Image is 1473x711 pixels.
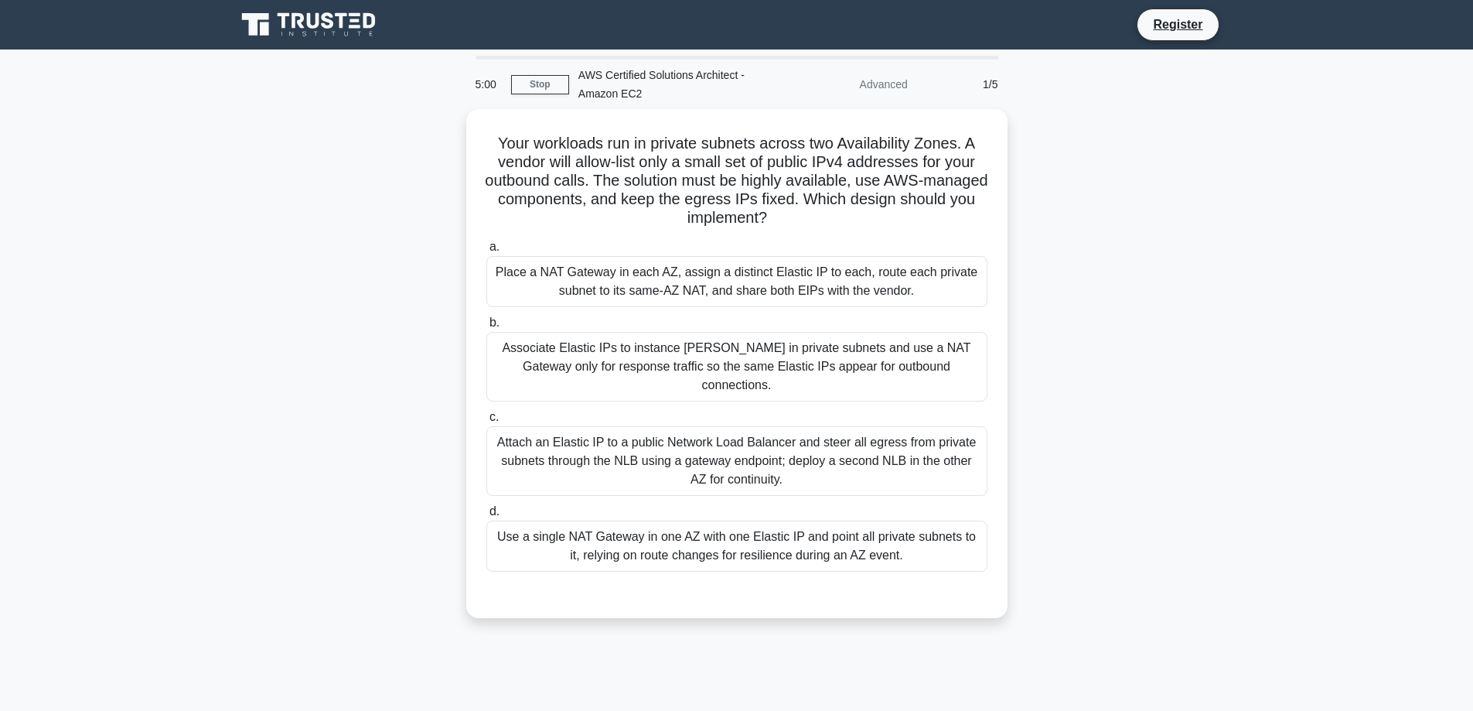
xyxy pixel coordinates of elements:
[511,75,569,94] a: Stop
[486,426,987,496] div: Attach an Elastic IP to a public Network Load Balancer and steer all egress from private subnets ...
[486,521,987,572] div: Use a single NAT Gateway in one AZ with one Elastic IP and point all private subnets to it, relyi...
[1144,15,1212,34] a: Register
[917,69,1008,100] div: 1/5
[486,332,987,402] div: Associate Elastic IPs to instance [PERSON_NAME] in private subnets and use a NAT Gateway only for...
[486,256,987,307] div: Place a NAT Gateway in each AZ, assign a distinct Elastic IP to each, route each private subnet t...
[466,69,511,100] div: 5:00
[489,504,500,518] span: d.
[485,134,989,228] h5: Your workloads run in private subnets across two Availability Zones. A vendor will allow-list onl...
[782,69,917,100] div: Advanced
[569,60,782,109] div: AWS Certified Solutions Architect - Amazon EC2
[489,316,500,329] span: b.
[489,410,499,423] span: c.
[489,240,500,253] span: a.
